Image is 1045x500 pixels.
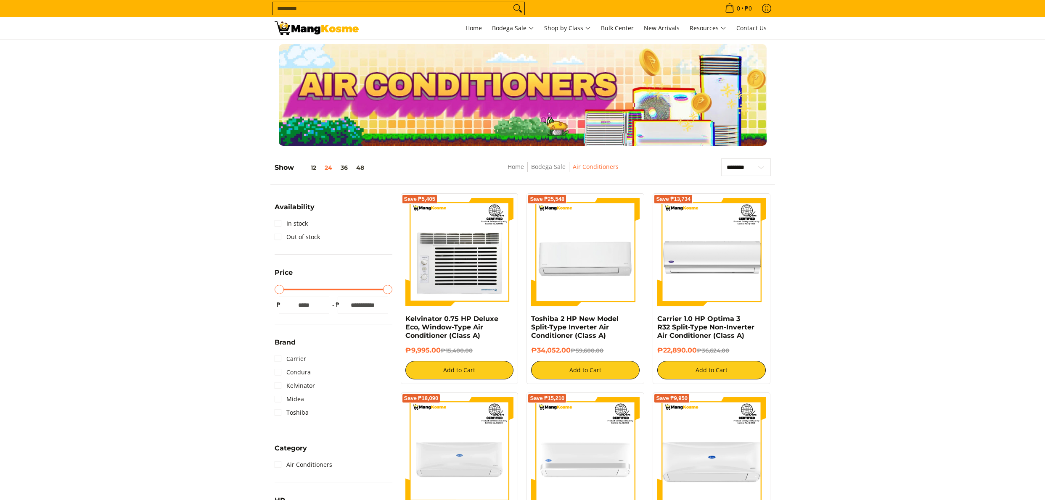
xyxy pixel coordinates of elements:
[275,352,306,366] a: Carrier
[404,197,436,202] span: Save ₱5,405
[294,164,320,171] button: 12
[531,346,640,355] h6: ₱34,052.00
[333,300,342,309] span: ₱
[530,396,564,401] span: Save ₱15,210
[275,204,315,211] span: Availability
[405,198,514,306] img: Kelvinator 0.75 HP Deluxe Eco, Window-Type Air Conditioner (Class A)
[685,17,730,39] a: Resources
[597,17,638,39] a: Bulk Center
[644,24,680,32] span: New Arrivals
[640,17,684,39] a: New Arrivals
[275,300,283,309] span: ₱
[275,366,311,379] a: Condura
[275,379,315,392] a: Kelvinator
[405,346,514,355] h6: ₱9,995.00
[732,17,771,39] a: Contact Us
[488,17,538,39] a: Bodega Sale
[404,396,439,401] span: Save ₱18,090
[571,347,603,354] del: ₱59,600.00
[275,230,320,244] a: Out of stock
[275,204,315,217] summary: Open
[736,24,767,32] span: Contact Us
[461,17,486,39] a: Home
[275,21,359,35] img: Bodega Sale Aircon l Mang Kosme: Home Appliances Warehouse Sale
[275,445,307,458] summary: Open
[508,163,524,171] a: Home
[492,23,534,34] span: Bodega Sale
[657,315,754,339] a: Carrier 1.0 HP Optima 3 R32 Split-Type Non-Inverter Air Conditioner (Class A)
[336,164,352,171] button: 36
[656,396,688,401] span: Save ₱9,950
[275,269,293,276] span: Price
[573,163,619,171] a: Air Conditioners
[697,347,729,354] del: ₱36,624.00
[656,197,690,202] span: Save ₱13,734
[275,445,307,452] span: Category
[530,197,564,202] span: Save ₱25,548
[275,406,309,419] a: Toshiba
[735,5,741,11] span: 0
[275,339,296,352] summary: Open
[657,346,766,355] h6: ₱22,890.00
[275,392,304,406] a: Midea
[601,24,634,32] span: Bulk Center
[441,347,473,354] del: ₱15,400.00
[275,339,296,346] span: Brand
[657,361,766,379] button: Add to Cart
[540,17,595,39] a: Shop by Class
[405,315,498,339] a: Kelvinator 0.75 HP Deluxe Eco, Window-Type Air Conditioner (Class A)
[367,17,771,39] nav: Main Menu
[320,164,336,171] button: 24
[743,5,753,11] span: ₱0
[275,458,332,471] a: Air Conditioners
[690,23,726,34] span: Resources
[531,361,640,379] button: Add to Cart
[657,198,766,306] img: Carrier 1.0 HP Optima 3 R32 Split-Type Non-Inverter Air Conditioner (Class A)
[531,315,619,339] a: Toshiba 2 HP New Model Split-Type Inverter Air Conditioner (Class A)
[531,163,566,171] a: Bodega Sale
[722,4,754,13] span: •
[352,164,368,171] button: 48
[544,23,591,34] span: Shop by Class
[446,162,680,181] nav: Breadcrumbs
[275,217,308,230] a: In stock
[405,361,514,379] button: Add to Cart
[466,24,482,32] span: Home
[511,2,524,15] button: Search
[275,163,368,172] h5: Show
[275,269,293,282] summary: Open
[531,198,640,306] img: Toshiba 2 HP New Model Split-Type Inverter Air Conditioner (Class A)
